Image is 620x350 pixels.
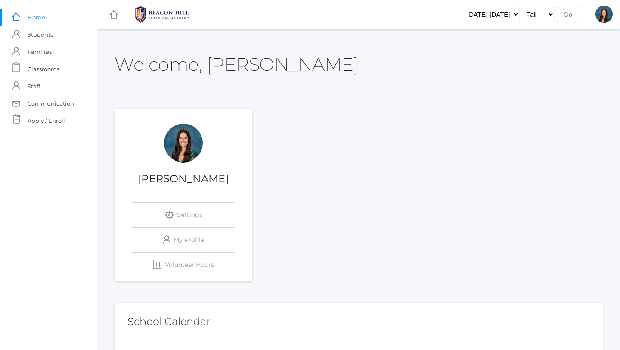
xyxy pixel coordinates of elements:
[115,173,252,184] h1: [PERSON_NAME]
[28,78,40,95] span: Staff
[115,54,358,74] h2: Welcome, [PERSON_NAME]
[595,6,613,23] div: Jordyn Dewey
[28,95,74,112] span: Communication
[28,9,45,26] span: Home
[28,43,52,60] span: Families
[28,60,59,78] span: Classrooms
[28,26,53,43] span: Students
[127,316,590,327] h2: School Calendar
[132,228,235,252] a: My Profile
[132,253,235,277] a: Volunteer Hours
[132,203,235,227] a: Settings
[28,112,65,129] span: Apply / Enroll
[130,4,194,25] img: BHCALogos-05-308ed15e86a5a0abce9b8dd61676a3503ac9727e845dece92d48e8588c001991.png
[557,7,579,22] input: Go
[164,124,203,162] div: Jordyn Dewey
